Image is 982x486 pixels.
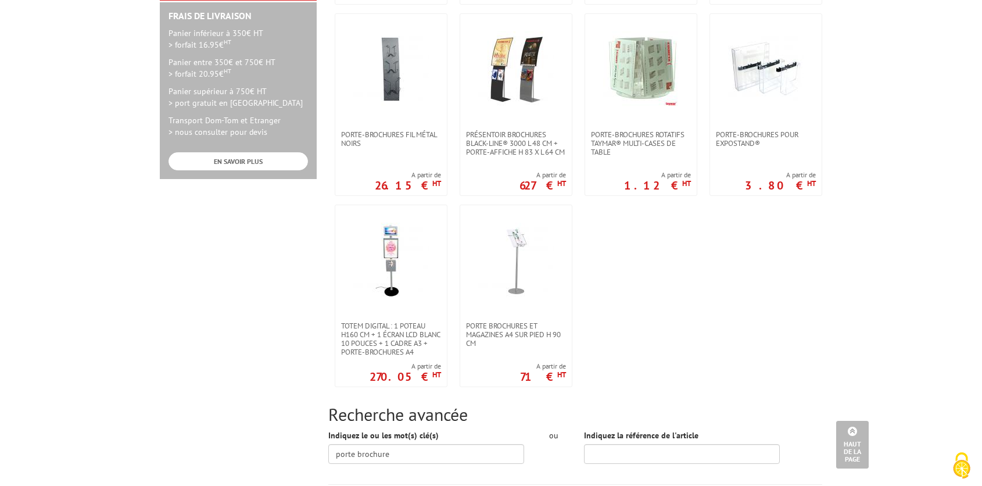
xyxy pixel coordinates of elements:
span: Présentoir brochures Black-Line® 3000 L 48 cm + porte-affiche H 83 x L 64 cm [466,130,566,156]
img: Porte brochures et magazines A4 sur pied H 90 cm [478,223,554,298]
p: Panier supérieur à 750€ HT [169,85,308,109]
img: Totem digital : 1 poteau H160 cm + 1 écran LCD blanc 10 pouces + 1 cadre A3 + porte-brochures A4 [353,223,429,298]
span: Totem digital : 1 poteau H160 cm + 1 écran LCD blanc 10 pouces + 1 cadre A3 + porte-brochures A4 [341,321,441,356]
img: Présentoir brochures Black-Line® 3000 L 48 cm + porte-affiche H 83 x L 64 cm [478,31,554,107]
img: Porte-Brochures Rotatifs Taymar® Multi-cases de table [603,31,679,107]
label: Indiquez la référence de l'article [584,430,698,441]
img: Cookies (fenêtre modale) [947,451,976,480]
sup: HT [224,38,231,46]
a: Totem digital : 1 poteau H160 cm + 1 écran LCD blanc 10 pouces + 1 cadre A3 + porte-brochures A4 [335,321,447,356]
img: Porte-brochures pour Expostand® [728,31,804,107]
a: Porte-Brochures Rotatifs Taymar® Multi-cases de table [585,130,697,156]
p: 71 € [520,373,566,380]
p: Panier entre 350€ et 750€ HT [169,56,308,80]
sup: HT [432,178,441,188]
span: Porte brochures et magazines A4 sur pied H 90 cm [466,321,566,348]
span: Porte-brochures fil métal noirs [341,130,441,148]
button: Cookies (fenêtre modale) [941,446,982,486]
a: Porte brochures et magazines A4 sur pied H 90 cm [460,321,572,348]
sup: HT [224,67,231,75]
span: A partir de [370,362,441,371]
a: Porte-brochures pour Expostand® [710,130,822,148]
span: A partir de [745,170,816,180]
label: Indiquez le ou les mot(s) clé(s) [328,430,439,441]
sup: HT [682,178,691,188]
span: > nous consulter pour devis [169,127,267,137]
h2: Recherche avancée [328,405,822,424]
a: Présentoir brochures Black-Line® 3000 L 48 cm + porte-affiche H 83 x L 64 cm [460,130,572,156]
span: A partir de [519,170,566,180]
p: 26.15 € [375,182,441,189]
p: 1.12 € [624,182,691,189]
span: A partir de [624,170,691,180]
span: Porte-Brochures Rotatifs Taymar® Multi-cases de table [591,130,691,156]
p: 270.05 € [370,373,441,380]
span: Porte-brochures pour Expostand® [716,130,816,148]
p: Transport Dom-Tom et Etranger [169,115,308,138]
p: 627 € [519,182,566,189]
a: Porte-brochures fil métal noirs [335,130,447,148]
span: A partir de [375,170,441,180]
p: 3.80 € [745,182,816,189]
div: ou [542,430,567,441]
sup: HT [807,178,816,188]
span: A partir de [520,362,566,371]
h2: Frais de Livraison [169,11,308,22]
span: > forfait 16.95€ [169,40,231,50]
sup: HT [557,370,566,380]
p: Panier inférieur à 350€ HT [169,27,308,51]
span: > forfait 20.95€ [169,69,231,79]
a: EN SAVOIR PLUS [169,152,308,170]
a: Haut de la page [836,421,869,469]
span: > port gratuit en [GEOGRAPHIC_DATA] [169,98,303,108]
sup: HT [557,178,566,188]
img: Porte-brochures fil métal noirs [353,31,429,107]
sup: HT [432,370,441,380]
